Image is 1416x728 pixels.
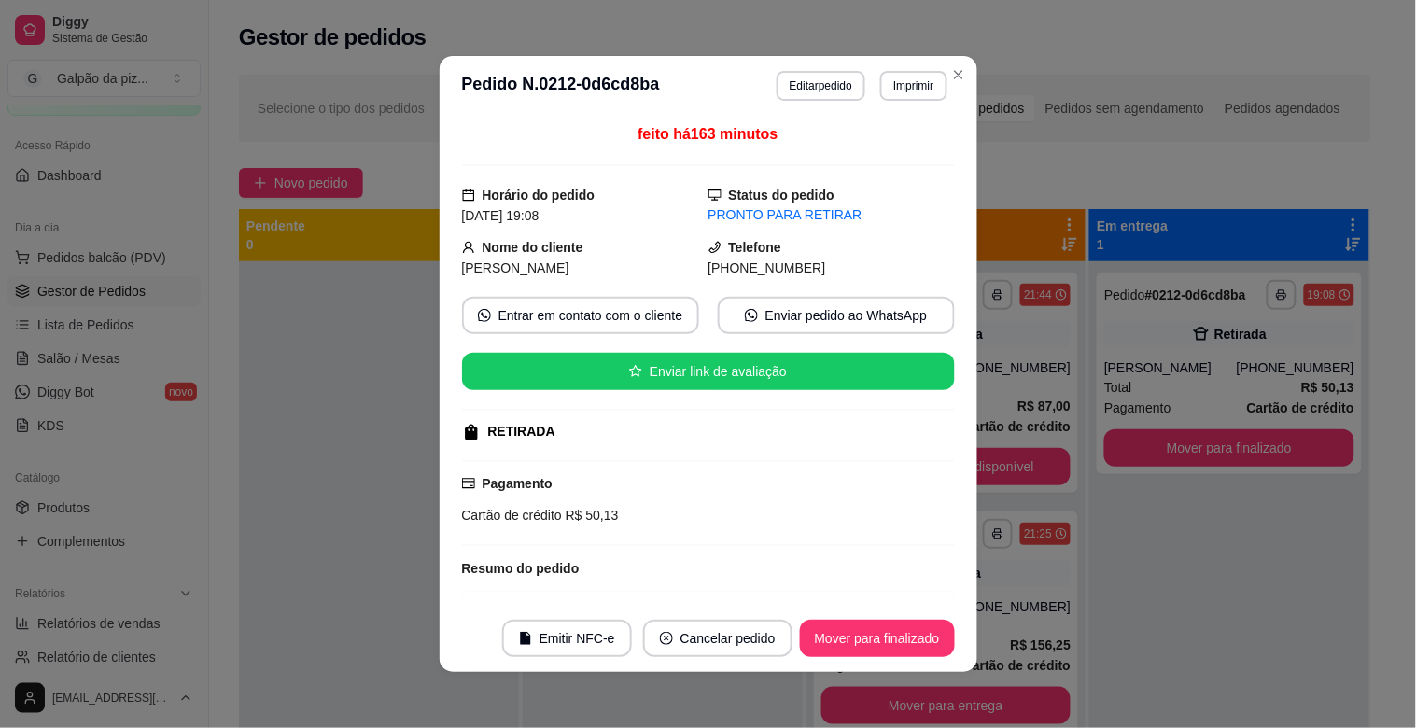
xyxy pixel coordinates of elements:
h3: Pedido N. 0212-0d6cd8ba [462,71,660,101]
div: PRONTO PARA RETIRAR [708,205,955,225]
span: phone [708,241,722,254]
span: whats-app [478,309,491,322]
span: Cartão de crédito [462,508,562,523]
strong: Resumo do pedido [462,561,580,576]
strong: Horário do pedido [483,188,596,203]
span: [PERSON_NAME] [462,260,569,275]
span: desktop [708,189,722,202]
span: feito há 163 minutos [638,126,778,142]
button: starEnviar link de avaliação [462,353,955,390]
span: user [462,241,475,254]
span: star [629,365,642,378]
span: [PHONE_NUMBER] [708,260,826,275]
button: fileEmitir NFC-e [502,620,632,657]
strong: Telefone [729,240,782,255]
span: calendar [462,189,475,202]
button: Mover para finalizado [800,620,955,657]
span: R$ 50,13 [562,508,619,523]
button: whats-appEntrar em contato com o cliente [462,297,699,334]
span: file [519,632,532,645]
strong: Status do pedido [729,188,835,203]
strong: Nome do cliente [483,240,583,255]
strong: Pagamento [483,476,553,491]
button: close-circleCancelar pedido [643,620,792,657]
button: Close [944,60,974,90]
span: [DATE] 19:08 [462,208,540,223]
button: whats-appEnviar pedido ao WhatsApp [718,297,955,334]
div: RETIRADA [488,422,555,441]
span: whats-app [745,309,758,322]
span: close-circle [660,632,673,645]
span: credit-card [462,477,475,490]
button: Imprimir [880,71,946,101]
button: Editarpedido [777,71,865,101]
